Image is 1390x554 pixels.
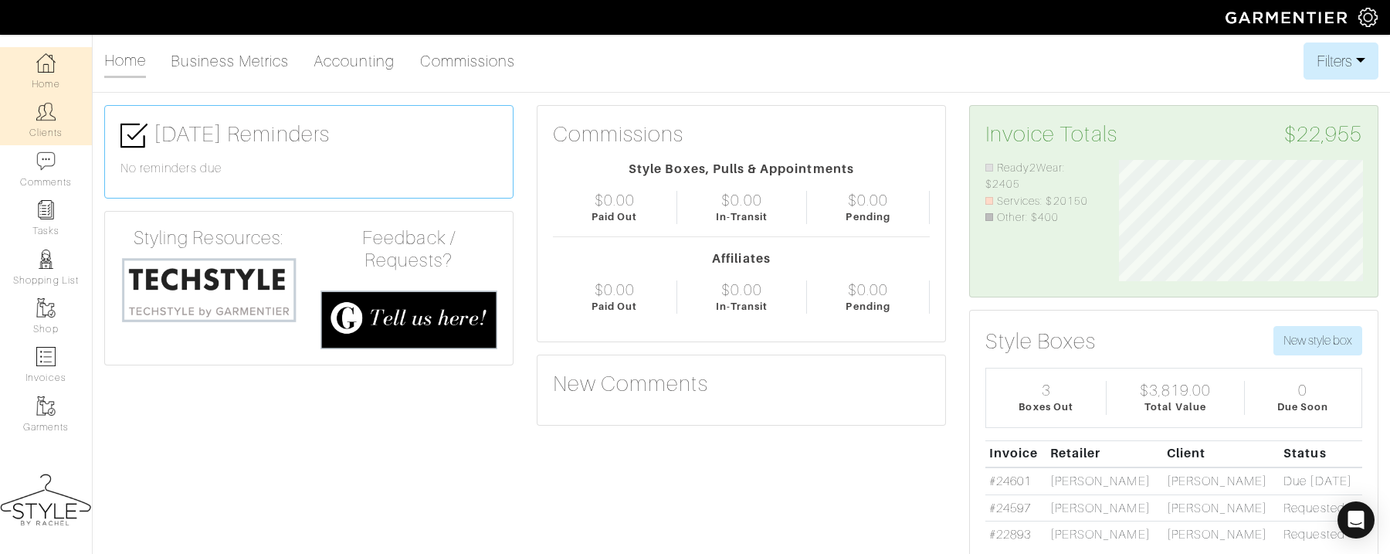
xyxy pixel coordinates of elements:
[1358,8,1378,27] img: gear-icon-white-bd11855cb880d31180b6d7d6211b90ccbf57a29d726f0c71d8c61bd08dd39cc2.png
[36,396,56,416] img: garments-icon-b7da505a4dc4fd61783c78ac3ca0ef83fa9d6f193b1c9dc38574b1d14d53ca28.png
[420,46,516,76] a: Commissions
[320,291,497,350] img: feedback_requests-3821251ac2bd56c73c230f3229a5b25d6eb027adea667894f41107c140538ee0.png
[1337,501,1375,539] div: Open Intercom Messenger
[104,45,146,78] a: Home
[36,298,56,318] img: garments-icon-b7da505a4dc4fd61783c78ac3ca0ef83fa9d6f193b1c9dc38574b1d14d53ca28.png
[1144,399,1206,414] div: Total Value
[846,209,890,224] div: Pending
[1304,42,1378,80] button: Filters
[1046,467,1163,495] td: [PERSON_NAME]
[36,250,56,269] img: stylists-icon-eb353228a002819b7ec25b43dbf5f0378dd9e0616d9560372ff212230b889e62.png
[989,474,1031,488] a: #24601
[595,191,635,209] div: $0.00
[553,121,684,148] h3: Commissions
[989,501,1031,515] a: #24597
[36,102,56,121] img: clients-icon-6bae9207a08558b7cb47a8932f037763ab4055f8c8b6bfacd5dc20c3e0201464.png
[985,193,1096,210] li: Services: $20150
[985,440,1046,467] th: Invoice
[1280,467,1361,495] td: Due [DATE]
[1046,440,1163,467] th: Retailer
[985,328,1097,355] h3: Style Boxes
[848,191,888,209] div: $0.00
[1280,495,1361,522] td: Requested
[553,250,930,268] div: Affiliates
[985,209,1096,226] li: Other: $400
[716,299,768,314] div: In-Transit
[1163,467,1280,495] td: [PERSON_NAME]
[120,161,497,176] h6: No reminders due
[171,46,289,76] a: Business Metrics
[1298,381,1307,399] div: 0
[1280,440,1361,467] th: Status
[1284,121,1362,148] span: $22,955
[1019,399,1073,414] div: Boxes Out
[36,53,56,73] img: dashboard-icon-dbcd8f5a0b271acd01030246c82b418ddd0df26cd7fceb0bd07c9910d44c42f6.png
[1163,522,1280,548] td: [PERSON_NAME]
[721,280,761,299] div: $0.00
[1163,495,1280,522] td: [PERSON_NAME]
[36,347,56,366] img: orders-icon-0abe47150d42831381b5fb84f609e132dff9fe21cb692f30cb5eec754e2cba89.png
[36,200,56,219] img: reminder-icon-8004d30b9f0a5d33ae49ab947aed9ed385cf756f9e5892f1edd6e32f2345188e.png
[595,280,635,299] div: $0.00
[314,46,395,76] a: Accounting
[592,299,637,314] div: Paid Out
[985,160,1096,193] li: Ready2Wear: $2405
[1140,381,1211,399] div: $3,819.00
[1280,522,1361,548] td: Requested
[721,191,761,209] div: $0.00
[989,528,1031,542] a: #22893
[120,227,297,250] h4: Styling Resources:
[553,371,930,397] h3: New Comments
[1273,326,1362,355] button: New style box
[1046,522,1163,548] td: [PERSON_NAME]
[1277,399,1328,414] div: Due Soon
[120,122,147,149] img: check-box-icon-36a4915ff3ba2bd8f6e4f29bc755bb66becd62c870f447fc0dd1365fcfddab58.png
[1042,381,1051,399] div: 3
[716,209,768,224] div: In-Transit
[846,299,890,314] div: Pending
[1218,4,1358,31] img: garmentier-logo-header-white-b43fb05a5012e4ada735d5af1a66efaba907eab6374d6393d1fbf88cb4ef424d.png
[592,209,637,224] div: Paid Out
[985,121,1362,148] h3: Invoice Totals
[120,121,497,149] h3: [DATE] Reminders
[120,256,297,324] img: techstyle-93310999766a10050dc78ceb7f971a75838126fd19372ce40ba20cdf6a89b94b.png
[36,151,56,171] img: comment-icon-a0a6a9ef722e966f86d9cbdc48e553b5cf19dbc54f86b18d962a5391bc8f6eb6.png
[320,227,497,272] h4: Feedback / Requests?
[1046,495,1163,522] td: [PERSON_NAME]
[1163,440,1280,467] th: Client
[848,280,888,299] div: $0.00
[553,160,930,178] div: Style Boxes, Pulls & Appointments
